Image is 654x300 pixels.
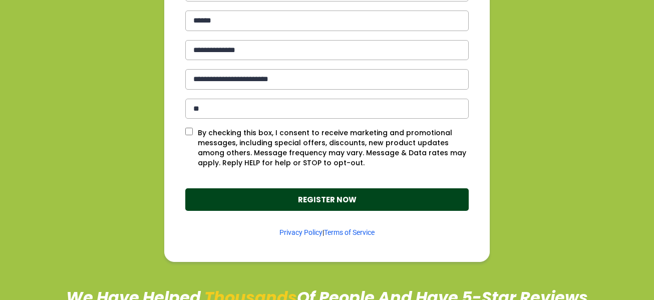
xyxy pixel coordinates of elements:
p: | [185,227,469,238]
strong: REGISTER NOW [298,194,357,205]
p: By checking this box, I consent to receive marketing and promotional messages, including special ... [198,128,469,168]
button: REGISTER NOW [185,188,469,211]
a: Terms of Service [324,228,375,236]
a: Privacy Policy [279,228,322,236]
